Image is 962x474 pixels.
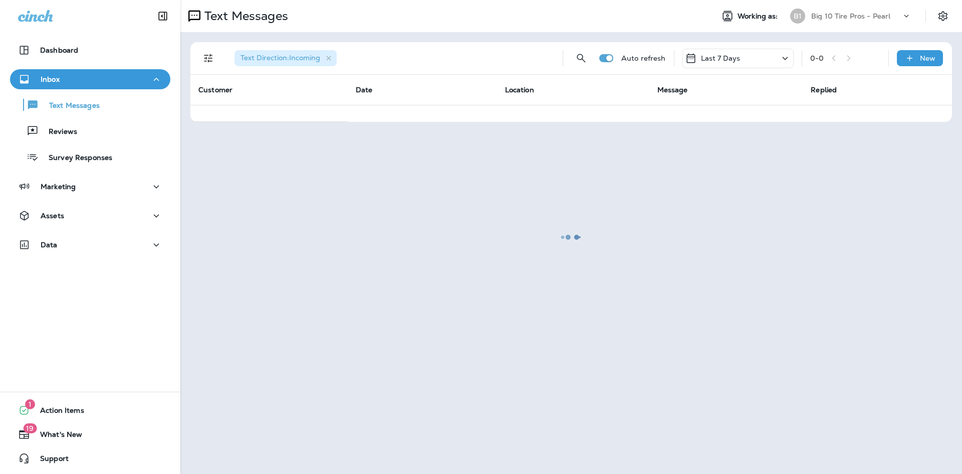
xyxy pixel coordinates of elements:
span: 19 [23,423,37,433]
p: Dashboard [40,46,78,54]
button: Support [10,448,170,468]
p: Data [41,241,58,249]
span: What's New [30,430,82,442]
span: 1 [25,399,35,409]
button: Dashboard [10,40,170,60]
p: Marketing [41,183,76,191]
button: Assets [10,206,170,226]
span: Support [30,454,69,466]
p: Inbox [41,75,60,83]
button: Text Messages [10,94,170,115]
p: New [920,54,935,62]
p: Survey Responses [39,153,112,163]
p: Text Messages [39,101,100,111]
button: Data [10,235,170,255]
button: Collapse Sidebar [149,6,177,26]
button: Reviews [10,120,170,141]
span: Action Items [30,406,84,418]
p: Reviews [39,127,77,137]
p: Assets [41,212,64,220]
button: 19What's New [10,424,170,444]
button: Survey Responses [10,146,170,168]
button: 1Action Items [10,400,170,420]
button: Inbox [10,69,170,89]
button: Marketing [10,177,170,197]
